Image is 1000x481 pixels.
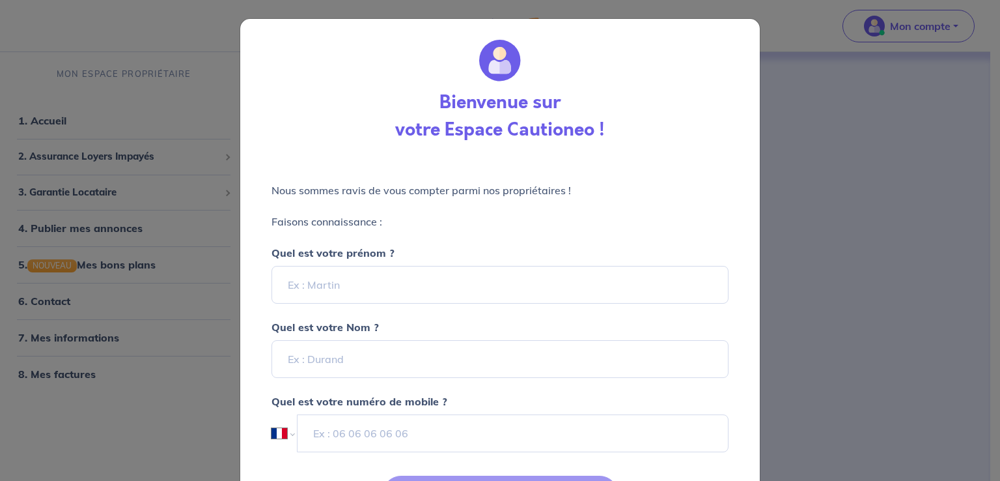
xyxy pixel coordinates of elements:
img: wallet_circle [479,40,521,81]
input: Ex : Durand [271,340,729,378]
h3: votre Espace Cautioneo ! [395,119,605,141]
p: Faisons connaissance : [271,214,729,229]
p: Nous sommes ravis de vous compter parmi nos propriétaires ! [271,182,729,198]
strong: Quel est votre numéro de mobile ? [271,395,447,408]
strong: Quel est votre Nom ? [271,321,379,334]
h3: Bienvenue sur [439,92,561,114]
input: Ex : 06 06 06 06 06 [297,415,729,452]
strong: Quel est votre prénom ? [271,246,395,259]
input: Ex : Martin [271,266,729,304]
